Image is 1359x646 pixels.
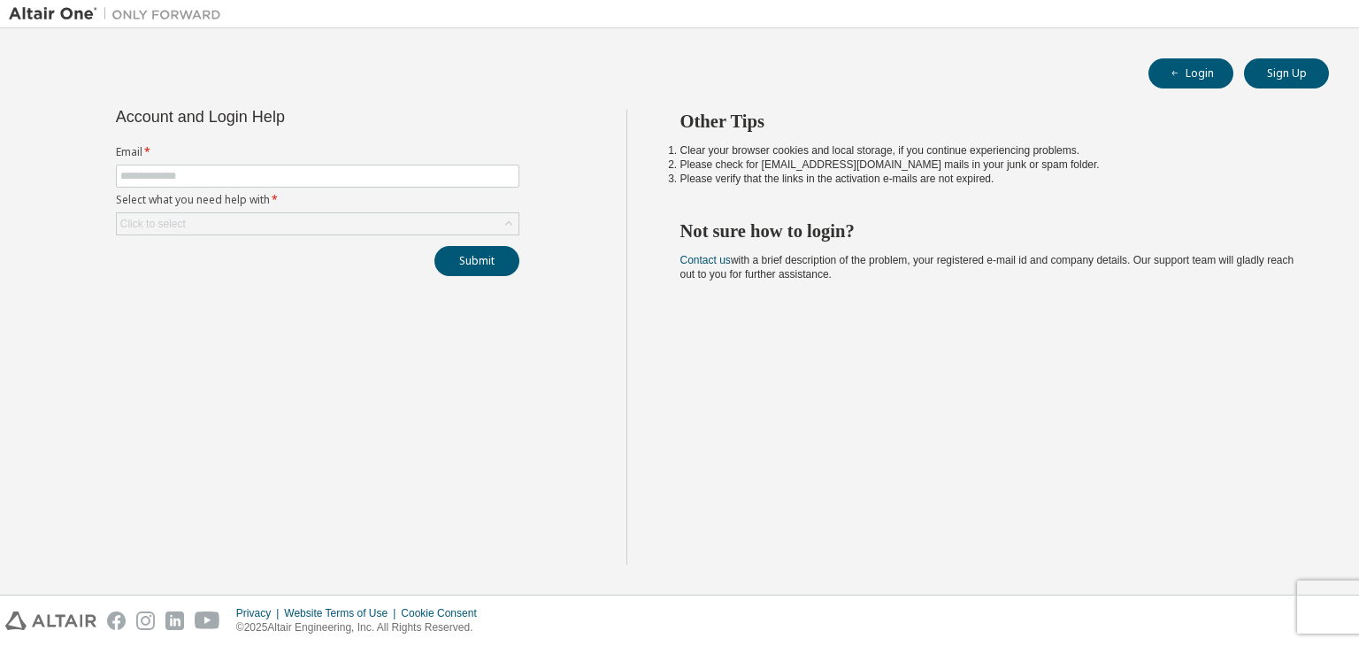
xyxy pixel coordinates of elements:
a: Contact us [680,254,731,266]
div: Click to select [117,213,518,235]
li: Please verify that the links in the activation e-mails are not expired. [680,172,1298,186]
span: with a brief description of the problem, your registered e-mail id and company details. Our suppo... [680,254,1294,281]
div: Click to select [120,217,186,231]
img: linkedin.svg [165,611,184,630]
div: Cookie Consent [401,606,487,620]
button: Login [1148,58,1233,88]
h2: Not sure how to login? [680,219,1298,242]
img: instagram.svg [136,611,155,630]
p: © 2025 Altair Engineering, Inc. All Rights Reserved. [236,620,488,635]
li: Clear your browser cookies and local storage, if you continue experiencing problems. [680,143,1298,158]
div: Privacy [236,606,284,620]
label: Select what you need help with [116,193,519,207]
div: Account and Login Help [116,110,439,124]
button: Submit [434,246,519,276]
img: facebook.svg [107,611,126,630]
img: youtube.svg [195,611,220,630]
h2: Other Tips [680,110,1298,133]
li: Please check for [EMAIL_ADDRESS][DOMAIN_NAME] mails in your junk or spam folder. [680,158,1298,172]
button: Sign Up [1244,58,1329,88]
img: altair_logo.svg [5,611,96,630]
img: Altair One [9,5,230,23]
label: Email [116,145,519,159]
div: Website Terms of Use [284,606,401,620]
